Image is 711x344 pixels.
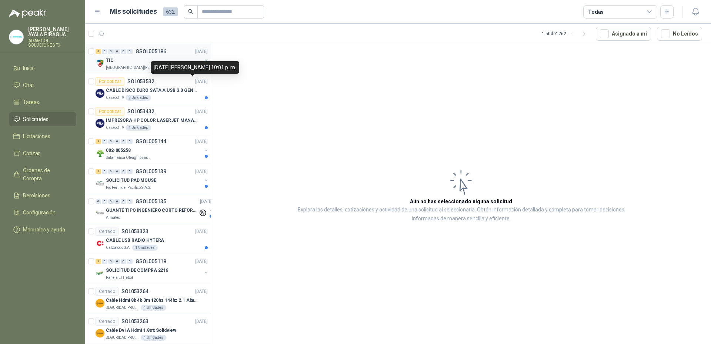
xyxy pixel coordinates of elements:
div: 0 [121,199,126,204]
a: Solicitudes [9,112,76,126]
p: [PERSON_NAME] AYALA PIRAGUA [28,27,76,37]
img: Company Logo [96,299,104,308]
p: SEGURIDAD PROVISER LTDA [106,305,139,311]
a: Chat [9,78,76,92]
p: SOL053264 [121,289,148,294]
div: Por cotizar [96,77,124,86]
button: Asignado a mi [596,27,651,41]
a: 1 0 0 0 0 0 GSOL005118[DATE] Company LogoSOLICITUD DE COMPRA 2216Panela El Trébol [96,257,209,281]
a: Por cotizarSOL053532[DATE] Company LogoCABLE DISCO DURO SATA A USB 3.0 GENERICOCaracol TV3 Unidades [85,74,211,104]
div: 0 [114,199,120,204]
img: Company Logo [96,59,104,68]
p: ADAMCOL SOLUCIONES T.I [28,39,76,47]
h3: Aún no has seleccionado niguna solicitud [410,197,512,206]
img: Company Logo [96,89,104,98]
img: Company Logo [96,269,104,278]
p: 002-005258 [106,147,131,154]
div: 1 [96,169,101,174]
span: 632 [163,7,178,16]
div: Por cotizar [96,107,124,116]
p: CABLE USB RADIO HYTERA [106,237,164,244]
div: 0 [127,169,133,174]
div: 0 [102,169,107,174]
a: CerradoSOL053263[DATE] Company LogoCable Dvi A Hdmi 1.8mt SolidviewSEGURIDAD PROVISER LTDA1 Unidades [85,314,211,344]
p: Rio Fertil del Pacífico S.A.S. [106,185,151,191]
p: GSOL005186 [136,49,166,54]
p: GSOL005118 [136,259,166,264]
p: Salamanca Oleaginosas SAS [106,155,153,161]
img: Company Logo [9,30,23,44]
div: 0 [127,49,133,54]
p: SOLICITUD DE COMPRA 2216 [106,267,168,274]
p: GUANTE TIPO INGENIERO CORTO REFORZADO [106,207,198,214]
img: Company Logo [96,329,104,338]
a: Configuración [9,206,76,220]
a: Manuales y ayuda [9,223,76,237]
p: Explora los detalles, cotizaciones y actividad de una solicitud al seleccionarla. Obtén informaci... [285,206,637,223]
span: Remisiones [23,191,50,200]
span: Configuración [23,208,56,217]
div: 0 [114,259,120,264]
div: 0 [121,259,126,264]
p: GSOL005144 [136,139,166,144]
span: Licitaciones [23,132,50,140]
div: 1 Unidades [126,125,151,131]
div: 0 [108,49,114,54]
a: Órdenes de Compra [9,163,76,186]
span: Órdenes de Compra [23,166,69,183]
p: IMPRESORA HP COLOR LASERJET MANAGED E45028DN [106,117,198,124]
img: Company Logo [96,209,104,218]
p: SOL053532 [127,79,154,84]
div: 0 [127,199,133,204]
span: Chat [23,81,34,89]
div: 0 [102,49,107,54]
a: 1 0 0 0 0 0 GSOL005139[DATE] Company LogoSOLICITUD PAD MOUSERio Fertil del Pacífico S.A.S. [96,167,209,191]
img: Logo peakr [9,9,47,18]
span: Manuales y ayuda [23,226,65,234]
p: [DATE] [195,288,208,295]
a: 4 0 0 0 0 0 GSOL005186[DATE] Company LogoTIC[GEOGRAPHIC_DATA][PERSON_NAME] [96,47,209,71]
a: Por cotizarSOL053432[DATE] Company LogoIMPRESORA HP COLOR LASERJET MANAGED E45028DNCaracol TV1 Un... [85,104,211,134]
div: 1 [96,259,101,264]
div: 3 Unidades [126,95,151,101]
p: Cable Hdmi 8k 4k 3m 120hz 144hz 2.1 Alta Velocidad [106,297,198,304]
a: 0 0 0 0 0 0 GSOL005135[DATE] Company LogoGUANTE TIPO INGENIERO CORTO REFORZADOAlmatec [96,197,214,221]
p: [DATE] [195,228,208,235]
div: Cerrado [96,287,118,296]
p: Cable Dvi A Hdmi 1.8mt Solidview [106,327,176,334]
div: 0 [108,139,114,144]
div: 0 [102,139,107,144]
p: [GEOGRAPHIC_DATA][PERSON_NAME] [106,65,153,71]
p: SOLICITUD PAD MOUSE [106,177,156,184]
p: SOL053323 [121,229,148,234]
img: Company Logo [96,149,104,158]
p: SOL053432 [127,109,154,114]
span: search [188,9,193,14]
p: [DATE] [200,198,213,205]
p: [DATE] [195,108,208,115]
div: 0 [127,259,133,264]
div: 1 Unidades [132,245,158,251]
div: 1 Unidades [141,305,166,311]
img: Company Logo [96,179,104,188]
a: 1 0 0 0 0 0 GSOL005144[DATE] Company Logo002-005258Salamanca Oleaginosas SAS [96,137,209,161]
span: Solicitudes [23,115,49,123]
p: Calzatodo S.A. [106,245,131,251]
a: Licitaciones [9,129,76,143]
div: 0 [108,259,114,264]
div: [DATE][PERSON_NAME] 10:01 p. m. [151,61,239,74]
p: [DATE] [195,168,208,175]
a: Inicio [9,61,76,75]
div: 0 [96,199,101,204]
div: 0 [121,49,126,54]
p: [DATE] [195,48,208,55]
img: Company Logo [96,239,104,248]
p: CABLE DISCO DURO SATA A USB 3.0 GENERICO [106,87,198,94]
span: Cotizar [23,149,40,157]
p: Caracol TV [106,95,124,101]
div: 0 [114,169,120,174]
div: 0 [108,169,114,174]
div: 0 [108,199,114,204]
p: SOL053263 [121,319,148,324]
p: Panela El Trébol [106,275,133,281]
